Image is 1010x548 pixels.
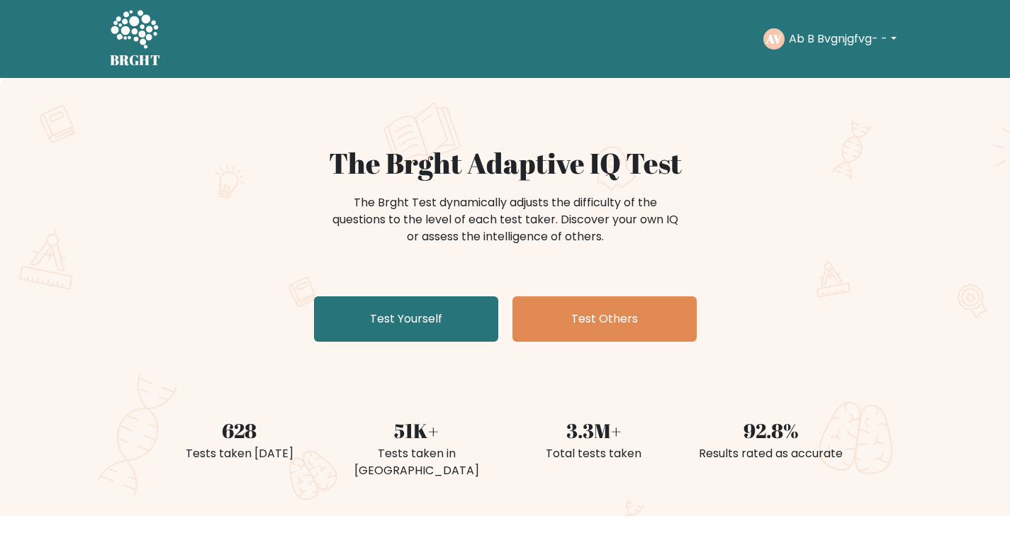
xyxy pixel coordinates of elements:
a: BRGHT [110,6,161,72]
div: Tests taken [DATE] [159,445,320,462]
button: Ab B Bvgnjgfvg- - [785,30,900,48]
text: AV [765,30,782,47]
h1: The Brght Adaptive IQ Test [159,146,851,180]
a: Test Others [512,296,697,342]
a: Test Yourself [314,296,498,342]
div: 92.8% [691,415,851,445]
div: The Brght Test dynamically adjusts the difficulty of the questions to the level of each test take... [328,194,683,245]
div: Results rated as accurate [691,445,851,462]
div: 628 [159,415,320,445]
div: Total tests taken [514,445,674,462]
h5: BRGHT [110,52,161,69]
div: 3.3M+ [514,415,674,445]
div: Tests taken in [GEOGRAPHIC_DATA] [337,445,497,479]
div: 51K+ [337,415,497,445]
